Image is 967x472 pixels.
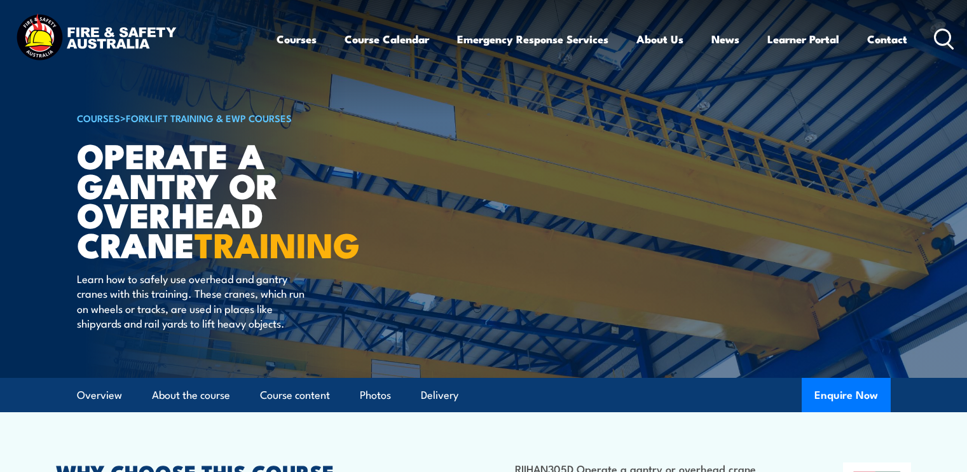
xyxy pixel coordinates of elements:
a: Contact [867,22,907,56]
a: About Us [636,22,683,56]
a: About the course [152,378,230,412]
a: Overview [77,378,122,412]
strong: TRAINING [195,217,360,270]
a: News [711,22,739,56]
h6: > [77,110,391,125]
a: Learner Portal [767,22,839,56]
a: Delivery [421,378,458,412]
a: Emergency Response Services [457,22,608,56]
a: Courses [277,22,317,56]
a: COURSES [77,111,120,125]
h1: Operate a Gantry or Overhead Crane [77,140,391,259]
button: Enquire Now [802,378,891,412]
a: Forklift Training & EWP Courses [126,111,292,125]
a: Course Calendar [345,22,429,56]
p: Learn how to safely use overhead and gantry cranes with this training. These cranes, which run on... [77,271,309,331]
a: Course content [260,378,330,412]
a: Photos [360,378,391,412]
